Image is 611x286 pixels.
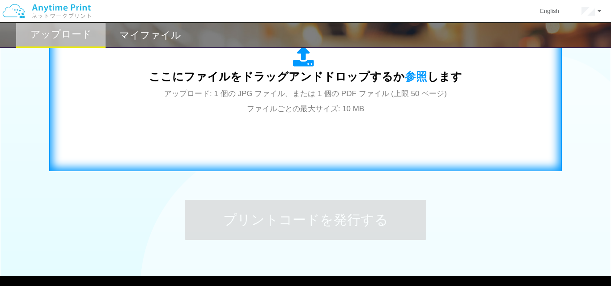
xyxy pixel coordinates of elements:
span: アップロード: 1 個の JPG ファイル、または 1 個の PDF ファイル (上限 50 ページ) ファイルごとの最大サイズ: 10 MB [164,89,447,113]
span: 参照 [405,70,427,83]
h2: マイファイル [119,30,181,41]
h2: アップロード [30,29,92,40]
button: プリントコードを発行する [185,200,426,240]
span: ここにファイルをドラッグアンドドロップするか します [149,70,462,83]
